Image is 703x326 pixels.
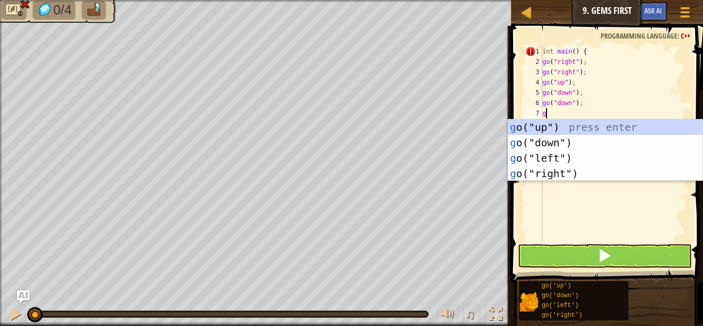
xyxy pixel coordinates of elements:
img: portrait.png [519,292,539,312]
div: 3 [525,67,542,77]
li: Go to the raft. [81,1,106,20]
span: C++ [681,31,690,41]
button: Toggle fullscreen [485,305,506,326]
button: Ask AI [639,2,667,21]
div: 5 [525,88,542,98]
button: Adjust volume [437,305,458,326]
div: 2 [525,57,542,67]
div: 8 [525,118,542,129]
span: ♫ [465,306,476,322]
button: Ask AI [17,290,29,303]
span: 0/4 [54,3,72,18]
li: Collect the gems. [32,1,75,20]
span: Ask AI [644,6,662,15]
div: 6 [525,98,542,108]
div: 4 [525,77,542,88]
span: go('down') [541,292,578,299]
span: go('left') [541,302,578,309]
button: Show game menu [672,2,698,26]
span: : [677,31,681,41]
button: Ctrl + P: Pause [5,305,26,326]
div: 1 [525,46,542,57]
span: go('right') [541,312,582,319]
span: go('up') [541,282,571,289]
button: ♫ [463,305,481,326]
div: 7 [525,108,542,118]
button: Shift+Enter: Run current code. [518,244,692,268]
span: Programming language [601,31,677,41]
li: No code problems. [2,1,26,20]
